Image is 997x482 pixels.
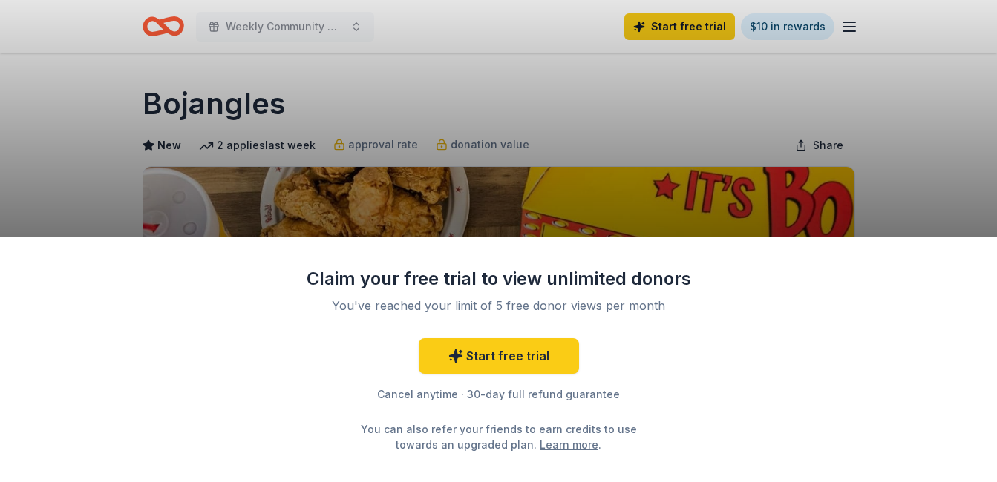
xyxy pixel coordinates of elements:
a: Learn more [540,437,598,452]
div: You can also refer your friends to earn credits to use towards an upgraded plan. . [347,421,650,452]
div: You've reached your limit of 5 free donor views per month [324,297,674,314]
a: Start free trial [419,338,579,374]
div: Claim your free trial to view unlimited donors [306,267,692,291]
div: Cancel anytime · 30-day full refund guarantee [306,386,692,403]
